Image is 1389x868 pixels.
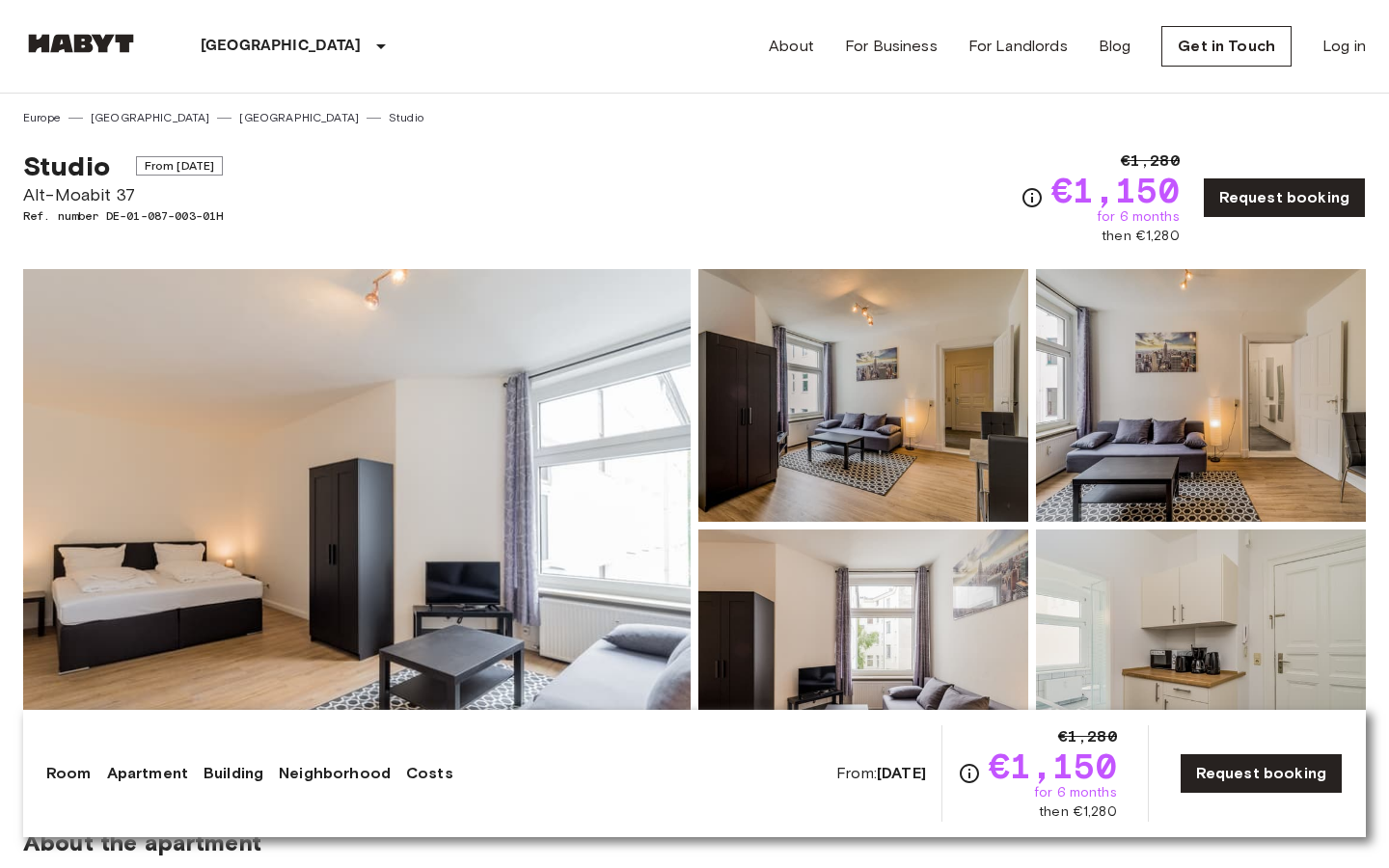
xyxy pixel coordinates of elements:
[389,109,423,126] a: Studio
[877,764,926,782] b: [DATE]
[201,35,362,58] p: [GEOGRAPHIC_DATA]
[23,109,61,126] a: Europe
[136,156,224,176] span: From [DATE]
[1322,35,1366,58] a: Log in
[91,109,210,126] a: [GEOGRAPHIC_DATA]
[23,34,139,53] img: Habyt
[1102,227,1180,246] span: then €1,280
[1099,35,1131,58] a: Blog
[239,109,359,126] a: [GEOGRAPHIC_DATA]
[1034,783,1117,802] span: for 6 months
[204,762,263,785] a: Building
[836,763,926,784] span: From:
[23,207,223,225] span: Ref. number DE-01-087-003-01H
[698,529,1028,782] img: Picture of unit DE-01-087-003-01H
[1051,173,1180,207] span: €1,150
[23,149,110,182] span: Studio
[1058,725,1117,748] span: €1,280
[1036,269,1366,522] img: Picture of unit DE-01-087-003-01H
[1036,529,1366,782] img: Picture of unit DE-01-087-003-01H
[845,35,938,58] a: For Business
[107,762,188,785] a: Apartment
[989,748,1117,783] span: €1,150
[968,35,1068,58] a: For Landlords
[406,762,453,785] a: Costs
[23,269,691,782] img: Marketing picture of unit DE-01-087-003-01H
[23,182,223,207] span: Alt-Moabit 37
[1180,753,1343,794] a: Request booking
[46,762,92,785] a: Room
[1161,26,1292,67] a: Get in Touch
[1021,186,1044,209] svg: Check cost overview for full price breakdown. Please note that discounts apply to new joiners onl...
[1121,149,1180,173] span: €1,280
[769,35,814,58] a: About
[1203,177,1366,218] a: Request booking
[698,269,1028,522] img: Picture of unit DE-01-087-003-01H
[279,762,391,785] a: Neighborhood
[1039,802,1117,822] span: then €1,280
[23,828,261,857] span: About the apartment
[958,762,981,785] svg: Check cost overview for full price breakdown. Please note that discounts apply to new joiners onl...
[1097,207,1180,227] span: for 6 months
